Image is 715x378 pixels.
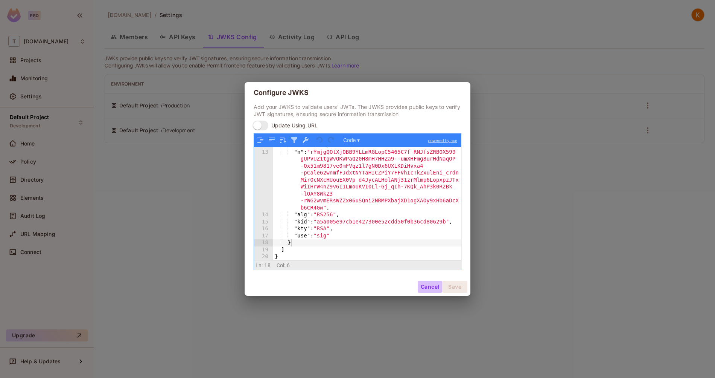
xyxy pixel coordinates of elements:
[254,211,273,219] div: 14
[254,103,461,118] p: Add your JWKS to validate users' JWTs. The JWKS provides public keys to verify JWT signatures, en...
[267,135,277,145] button: Compact JSON data, remove all whitespaces (Ctrl+Shift+I)
[254,219,273,226] div: 15
[287,262,290,268] span: 6
[245,82,470,103] h2: Configure JWKS
[442,281,467,293] button: Save
[277,262,286,268] span: Col:
[256,135,265,145] button: Format JSON data, with proper indentation and line feeds (Ctrl+I)
[326,135,336,145] button: Redo (Ctrl+Shift+Z)
[424,134,461,147] a: powered by ace
[254,239,273,246] div: 18
[254,149,273,212] div: 13
[254,246,273,254] div: 19
[278,135,288,145] button: Sort contents
[315,135,325,145] button: Undo last action (Ctrl+Z)
[264,262,270,268] span: 18
[301,135,310,145] button: Repair JSON: fix quotes and escape characters, remove comments and JSONP notation, turn JavaScrip...
[341,135,362,145] button: Code ▾
[271,122,318,129] span: Update Using URL
[254,233,273,240] div: 17
[254,225,273,233] div: 16
[418,281,442,293] button: Cancel
[289,135,299,145] button: Filter, sort, or transform contents
[256,262,263,268] span: Ln:
[254,253,273,260] div: 20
